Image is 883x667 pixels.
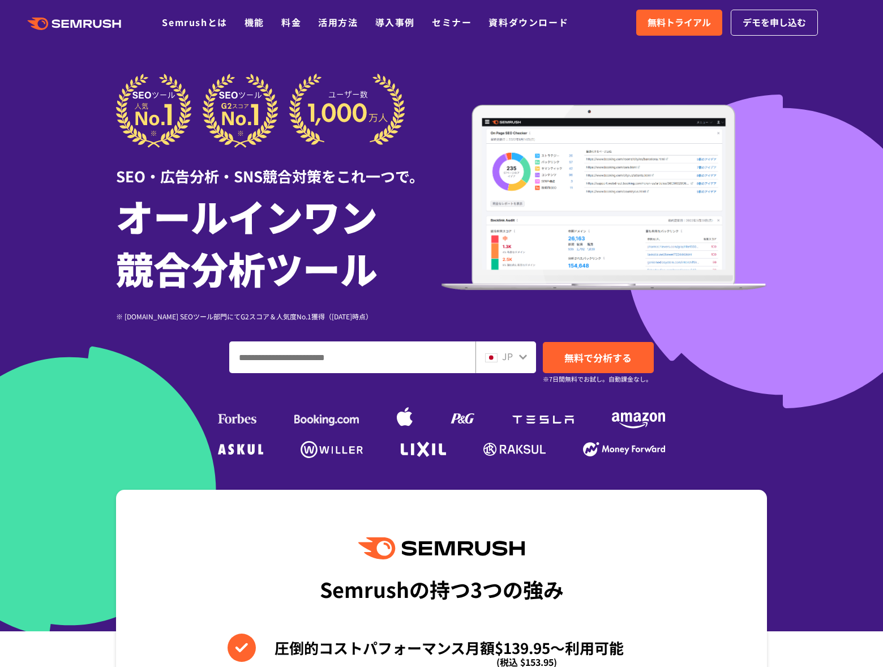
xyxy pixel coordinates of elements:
[245,15,264,29] a: 機能
[731,10,818,36] a: デモを申し込む
[281,15,301,29] a: 料金
[116,148,441,187] div: SEO・広告分析・SNS競合対策をこれ一つで。
[358,537,525,559] img: Semrush
[432,15,471,29] a: セミナー
[318,15,358,29] a: 活用方法
[648,15,711,30] span: 無料トライアル
[230,342,475,373] input: ドメイン、キーワードまたはURLを入力してください
[543,374,652,384] small: ※7日間無料でお試し。自動課金なし。
[320,568,564,610] div: Semrushの持つ3つの強み
[488,15,568,29] a: 資料ダウンロード
[636,10,722,36] a: 無料トライアル
[162,15,227,29] a: Semrushとは
[116,311,441,322] div: ※ [DOMAIN_NAME] SEOツール部門にてG2スコア＆人気度No.1獲得（[DATE]時点）
[502,349,513,363] span: JP
[564,350,632,365] span: 無料で分析する
[375,15,415,29] a: 導入事例
[543,342,654,373] a: 無料で分析する
[116,190,441,294] h1: オールインワン 競合分析ツール
[743,15,806,30] span: デモを申し込む
[228,634,656,662] li: 圧倒的コストパフォーマンス月額$139.95〜利用可能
